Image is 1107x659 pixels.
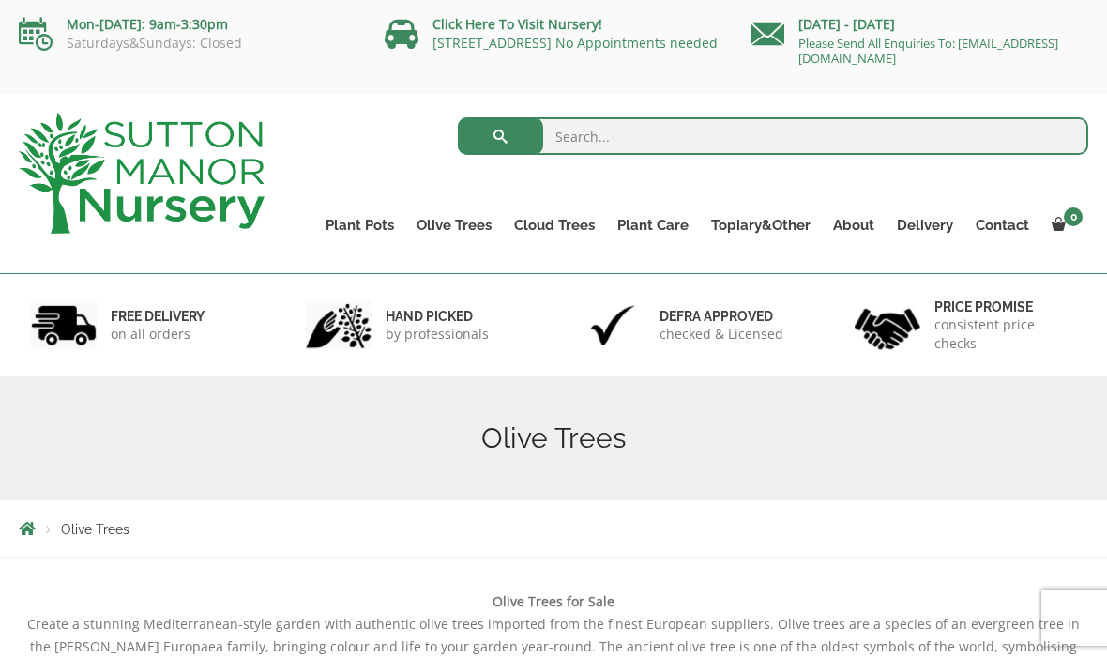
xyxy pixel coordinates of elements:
[111,325,205,344] p: on all orders
[751,13,1088,36] p: [DATE] - [DATE]
[19,13,356,36] p: Mon-[DATE]: 9am-3:30pm
[1040,212,1088,238] a: 0
[798,35,1058,67] a: Please Send All Enquiries To: [EMAIL_ADDRESS][DOMAIN_NAME]
[1064,207,1083,226] span: 0
[19,113,265,234] img: logo
[855,297,920,354] img: 4.jpg
[314,212,405,238] a: Plant Pots
[306,301,372,349] img: 2.jpg
[19,421,1088,455] h1: Olive Trees
[432,15,602,33] a: Click Here To Visit Nursery!
[386,308,489,325] h6: hand picked
[405,212,503,238] a: Olive Trees
[19,36,356,51] p: Saturdays&Sundays: Closed
[934,299,1077,315] h6: Price promise
[964,212,1040,238] a: Contact
[111,308,205,325] h6: FREE DELIVERY
[934,315,1077,353] p: consistent price checks
[660,308,783,325] h6: Defra approved
[493,592,614,610] b: Olive Trees for Sale
[503,212,606,238] a: Cloud Trees
[61,522,129,537] span: Olive Trees
[700,212,822,238] a: Topiary&Other
[580,301,645,349] img: 3.jpg
[386,325,489,344] p: by professionals
[660,325,783,344] p: checked & Licensed
[822,212,886,238] a: About
[19,521,1088,536] nav: Breadcrumbs
[458,117,1089,155] input: Search...
[606,212,700,238] a: Plant Care
[31,301,97,349] img: 1.jpg
[432,34,718,52] a: [STREET_ADDRESS] No Appointments needed
[886,212,964,238] a: Delivery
